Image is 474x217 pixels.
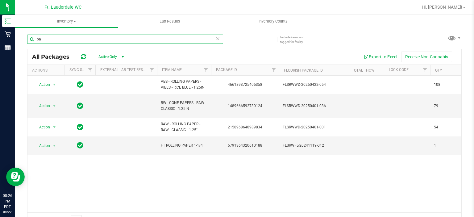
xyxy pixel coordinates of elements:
[283,143,343,148] span: FLSRWFL-20241119-012
[6,168,25,186] iframe: Resource center
[118,15,222,28] a: Lab Results
[77,102,83,110] span: In Sync
[210,82,280,88] div: 4661893725405358
[269,65,279,75] a: Filter
[77,141,83,150] span: In Sync
[434,82,457,88] span: 108
[161,121,207,133] span: RAW - ROLLING PAPER - RAW - CLASSIC - 1.25"
[34,141,50,150] span: Action
[51,141,58,150] span: select
[151,19,189,24] span: Lab Results
[401,52,452,62] button: Receive Non-Cannabis
[15,15,118,28] a: Inventory
[422,5,462,10] span: Hi, [PERSON_NAME]!
[222,15,325,28] a: Inventory Counts
[434,124,457,130] span: 54
[161,100,207,112] span: RW - CONE PAPERS - RAW - CLASSIC - 1.25IN
[32,68,62,73] div: Actions
[51,80,58,89] span: select
[32,53,76,60] span: All Packages
[34,80,50,89] span: Action
[283,103,343,109] span: FLSRWWD-20250401-036
[210,103,280,109] div: 1489666592730124
[5,31,11,37] inline-svg: Retail
[162,68,182,72] a: Item Name
[51,123,58,131] span: select
[161,79,207,90] span: VBS - ROLLING PAPERS - VIBES - RICE BLUE - 1.25IN
[85,65,95,75] a: Filter
[216,35,220,43] span: Clear
[435,68,442,73] a: Qty
[77,123,83,131] span: In Sync
[77,80,83,89] span: In Sync
[284,68,323,73] a: Flourish Package ID
[360,52,401,62] button: Export to Excel
[51,102,58,110] span: select
[3,193,12,210] p: 08:26 PM EDT
[15,19,118,24] span: Inventory
[34,123,50,131] span: Action
[283,124,343,130] span: FLSRWWD-20250401-001
[100,68,149,72] a: External Lab Test Result
[280,35,311,44] span: Include items not tagged for facility
[27,35,223,44] input: Search Package ID, Item Name, SKU, Lot or Part Number...
[216,68,237,72] a: Package ID
[283,82,343,88] span: FLSRWWD-20250422-054
[420,65,430,75] a: Filter
[5,18,11,24] inline-svg: Inventory
[352,68,374,73] a: Total THC%
[34,102,50,110] span: Action
[210,143,280,148] div: 6791364320610188
[434,143,457,148] span: 1
[201,65,211,75] a: Filter
[210,124,280,130] div: 2158968648989834
[147,65,157,75] a: Filter
[5,44,11,51] inline-svg: Reports
[250,19,296,24] span: Inventory Counts
[69,68,93,72] a: Sync Status
[3,210,12,214] p: 08/22
[161,143,207,148] span: FT ROLLING PAPER 1-1/4
[434,103,457,109] span: 79
[389,68,409,72] a: Lock Code
[44,5,81,10] span: Ft. Lauderdale WC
